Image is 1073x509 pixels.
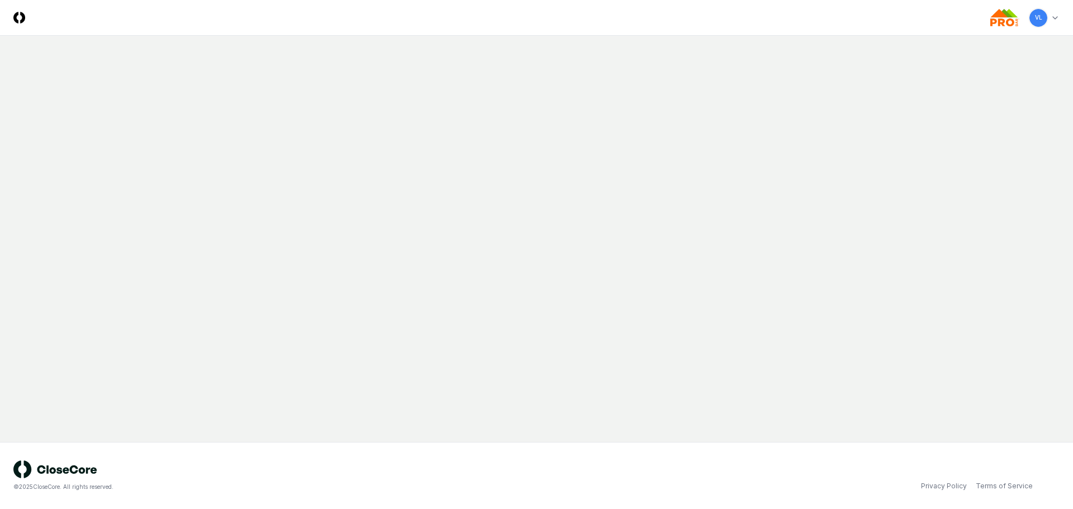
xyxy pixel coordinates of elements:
span: VL [1035,13,1042,22]
img: logo [13,460,97,478]
img: Probar logo [990,9,1019,27]
a: Terms of Service [976,481,1033,491]
div: © 2025 CloseCore. All rights reserved. [13,483,536,491]
img: Logo [13,12,25,23]
button: VL [1028,8,1048,28]
a: Privacy Policy [921,481,967,491]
